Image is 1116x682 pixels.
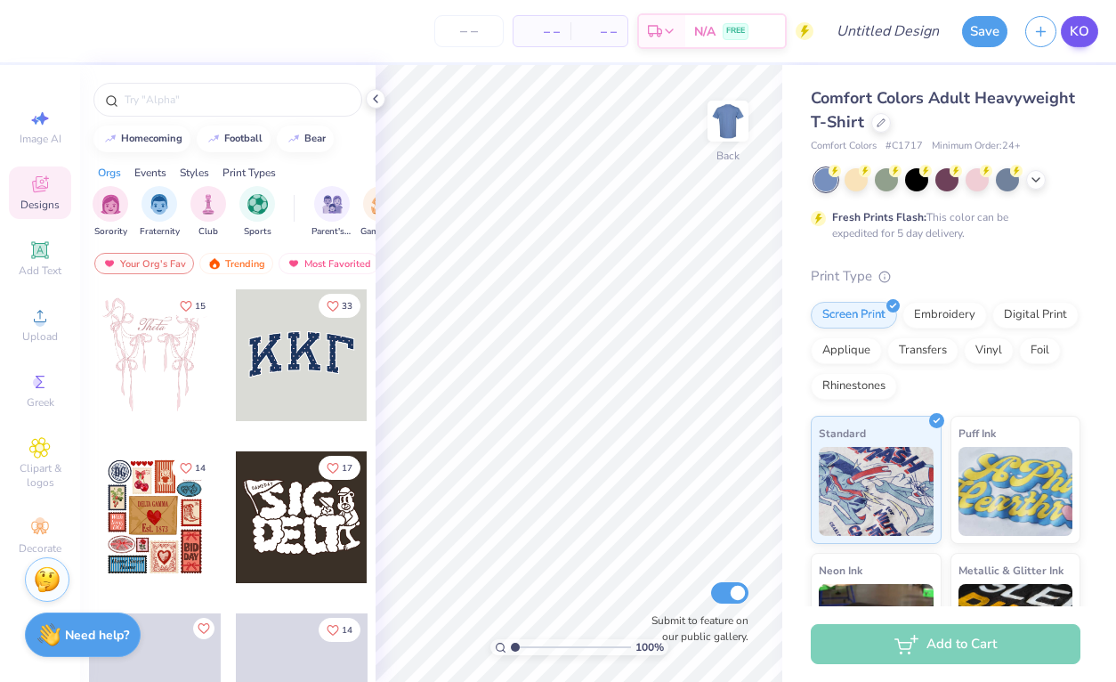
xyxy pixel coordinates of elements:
[694,22,716,41] span: N/A
[581,22,617,41] span: – –
[140,186,180,239] button: filter button
[992,302,1079,329] div: Digital Print
[371,194,392,215] img: Game Day Image
[287,257,301,270] img: most_fav.gif
[27,395,54,410] span: Greek
[932,139,1021,154] span: Minimum Order: 24 +
[195,464,206,473] span: 14
[20,132,61,146] span: Image AI
[322,194,343,215] img: Parent's Weekend Image
[811,266,1080,287] div: Print Type
[224,134,263,143] div: football
[93,186,128,239] button: filter button
[716,148,740,164] div: Back
[140,186,180,239] div: filter for Fraternity
[304,134,326,143] div: bear
[247,194,268,215] img: Sports Image
[140,225,180,239] span: Fraternity
[311,186,352,239] div: filter for Parent's Weekend
[1019,337,1061,364] div: Foil
[311,225,352,239] span: Parent's Weekend
[22,329,58,344] span: Upload
[964,337,1014,364] div: Vinyl
[94,225,127,239] span: Sorority
[434,15,504,47] input: – –
[222,165,276,181] div: Print Types
[195,302,206,311] span: 15
[958,447,1073,536] img: Puff Ink
[958,584,1073,673] img: Metallic & Glitter Ink
[190,186,226,239] button: filter button
[123,91,351,109] input: Try "Alpha"
[811,337,882,364] div: Applique
[360,225,401,239] span: Game Day
[360,186,401,239] button: filter button
[193,618,214,639] button: Like
[9,461,71,490] span: Clipart & logos
[642,613,748,645] label: Submit to feature on our public gallery.
[342,464,352,473] span: 17
[319,618,360,642] button: Like
[887,337,958,364] div: Transfers
[180,165,209,181] div: Styles
[98,165,121,181] div: Orgs
[342,626,352,635] span: 14
[172,456,214,480] button: Like
[199,253,273,274] div: Trending
[1070,21,1089,42] span: KO
[819,584,934,673] img: Neon Ink
[819,424,866,442] span: Standard
[832,210,926,224] strong: Fresh Prints Flash:
[635,639,664,655] span: 100 %
[94,253,194,274] div: Your Org's Fav
[102,257,117,270] img: most_fav.gif
[819,561,862,580] span: Neon Ink
[121,134,182,143] div: homecoming
[726,25,745,37] span: FREE
[239,186,275,239] div: filter for Sports
[172,294,214,318] button: Like
[239,186,275,239] button: filter button
[1061,16,1098,47] a: KO
[197,126,271,152] button: football
[811,139,877,154] span: Comfort Colors
[311,186,352,239] button: filter button
[244,225,271,239] span: Sports
[811,302,897,329] div: Screen Print
[811,373,897,400] div: Rhinestones
[190,186,226,239] div: filter for Club
[198,225,218,239] span: Club
[101,194,121,215] img: Sorority Image
[277,126,334,152] button: bear
[524,22,560,41] span: – –
[279,253,379,274] div: Most Favorited
[822,13,953,49] input: Untitled Design
[93,186,128,239] div: filter for Sorority
[811,87,1075,133] span: Comfort Colors Adult Heavyweight T-Shirt
[360,186,401,239] div: filter for Game Day
[342,302,352,311] span: 33
[832,209,1051,241] div: This color can be expedited for 5 day delivery.
[710,103,746,139] img: Back
[319,294,360,318] button: Like
[207,257,222,270] img: trending.gif
[319,456,360,480] button: Like
[958,424,996,442] span: Puff Ink
[134,165,166,181] div: Events
[93,126,190,152] button: homecoming
[19,264,61,278] span: Add Text
[150,194,169,215] img: Fraternity Image
[20,198,60,212] span: Designs
[958,561,1063,580] span: Metallic & Glitter Ink
[198,194,218,215] img: Club Image
[19,541,61,556] span: Decorate
[886,139,923,154] span: # C1717
[962,16,1007,47] button: Save
[65,627,129,644] strong: Need help?
[103,134,117,144] img: trend_line.gif
[902,302,987,329] div: Embroidery
[287,134,301,144] img: trend_line.gif
[819,447,934,536] img: Standard
[206,134,221,144] img: trend_line.gif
